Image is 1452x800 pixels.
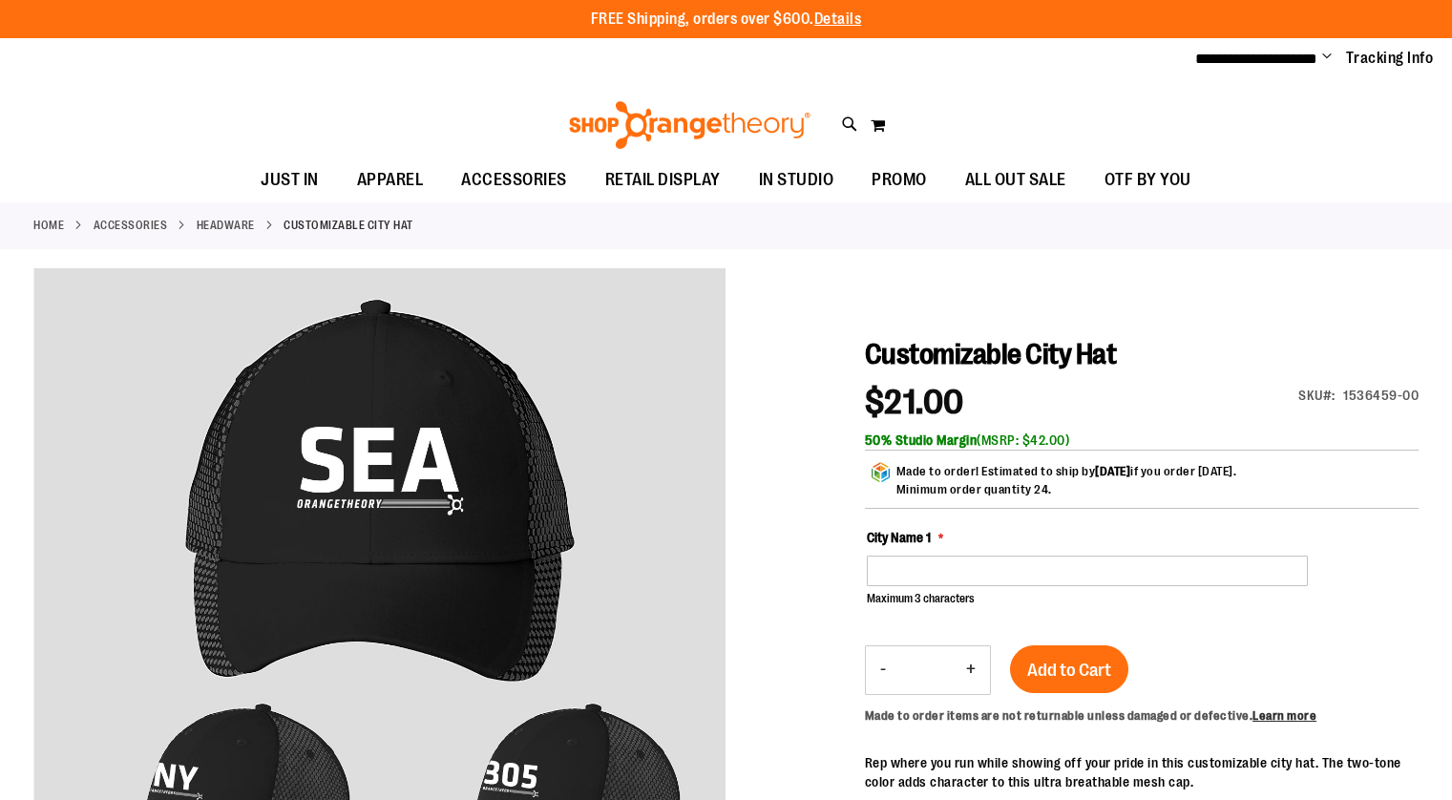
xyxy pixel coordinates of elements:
[1252,708,1316,723] a: Learn more
[1095,464,1130,478] span: [DATE]
[357,158,424,201] span: APPAREL
[591,9,862,31] p: FREE Shipping, orders over $600.
[872,158,927,201] span: PROMO
[865,432,978,448] b: 50% Studio Margin
[865,707,1419,726] div: Made to order items are not returnable unless damaged or defective.
[1105,158,1191,201] span: OTF BY YOU
[1027,660,1111,681] span: Add to Cart
[866,646,900,694] button: Decrease product quantity
[1322,49,1332,68] button: Account menu
[261,158,319,201] span: JUST IN
[900,647,952,693] input: Product quantity
[867,530,931,545] span: City Name 1
[896,480,1237,498] p: Minimum order quantity 24.
[461,158,567,201] span: ACCESSORIES
[566,101,813,149] img: Shop Orangetheory
[33,217,64,234] a: Home
[605,158,721,201] span: RETAIL DISPLAY
[965,158,1066,201] span: ALL OUT SALE
[865,753,1419,791] div: Rep where you run while showing off your pride in this customizable city hat. The two-tone color ...
[1346,48,1434,69] a: Tracking Info
[952,646,990,694] button: Increase product quantity
[814,11,862,28] a: Details
[1298,388,1336,403] strong: SKU
[865,383,964,422] span: $21.00
[867,591,1309,607] p: Maximum 3 characters
[865,338,1117,370] span: Customizable City Hat
[896,462,1237,508] div: Made to order! Estimated to ship by if you order [DATE].
[94,217,168,234] a: ACCESSORIES
[197,217,255,234] a: Headware
[865,431,1419,450] div: (MSRP: $42.00)
[1343,386,1419,405] div: 1536459-00
[284,217,413,234] strong: Customizable City Hat
[1010,645,1128,693] button: Add to Cart
[759,158,834,201] span: IN STUDIO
